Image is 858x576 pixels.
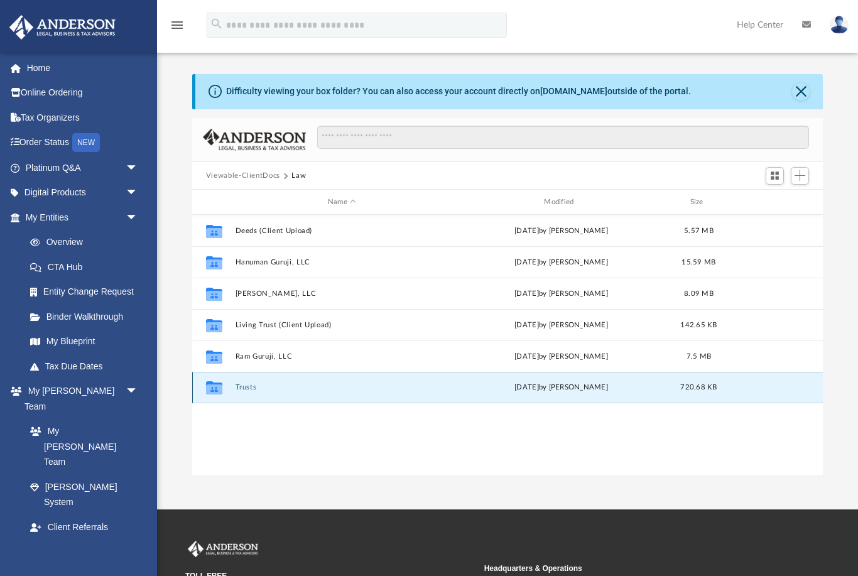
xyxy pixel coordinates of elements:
[9,180,157,205] a: Digital Productsarrow_drop_down
[170,24,185,33] a: menu
[684,290,714,297] span: 8.09 MB
[185,541,261,557] img: Anderson Advisors Platinum Portal
[680,322,717,329] span: 142.65 KB
[9,205,157,230] a: My Entitiesarrow_drop_down
[680,384,717,391] span: 720.68 KB
[454,320,668,331] div: [DATE] by [PERSON_NAME]
[687,353,712,360] span: 7.5 MB
[673,197,724,208] div: Size
[6,15,119,40] img: Anderson Advisors Platinum Portal
[9,80,157,106] a: Online Ordering
[18,474,151,514] a: [PERSON_NAME] System
[18,280,157,305] a: Entity Change Request
[18,419,144,475] a: My [PERSON_NAME] Team
[210,17,224,31] i: search
[484,563,774,574] small: Headquarters & Operations
[684,227,714,234] span: 5.57 MB
[18,304,157,329] a: Binder Walkthrough
[192,215,823,475] div: grid
[454,226,668,237] div: [DATE] by [PERSON_NAME]
[198,197,229,208] div: id
[235,290,448,298] button: [PERSON_NAME], LLC
[830,16,849,34] img: User Pic
[454,257,668,268] div: [DATE] by [PERSON_NAME]
[72,133,100,152] div: NEW
[206,170,280,182] button: Viewable-ClientDocs
[18,514,151,540] a: Client Referrals
[791,167,810,185] button: Add
[18,230,157,255] a: Overview
[126,379,151,405] span: arrow_drop_down
[9,55,157,80] a: Home
[454,382,668,393] div: by [PERSON_NAME]
[18,329,151,354] a: My Blueprint
[126,205,151,231] span: arrow_drop_down
[18,254,157,280] a: CTA Hub
[9,379,151,419] a: My [PERSON_NAME] Teamarrow_drop_down
[682,259,715,266] span: 15.59 MB
[291,170,306,182] button: Law
[454,351,668,362] div: [DATE] by [PERSON_NAME]
[235,258,448,266] button: Hanuman Guruji, LLC
[454,197,668,208] div: Modified
[454,288,668,300] div: [DATE] by [PERSON_NAME]
[9,155,157,180] a: Platinum Q&Aarrow_drop_down
[729,197,817,208] div: id
[9,130,157,156] a: Order StatusNEW
[234,197,448,208] div: Name
[317,126,810,149] input: Search files and folders
[126,180,151,206] span: arrow_drop_down
[540,86,607,96] a: [DOMAIN_NAME]
[235,352,448,361] button: Ram Guruji, LLC
[9,105,157,130] a: Tax Organizers
[235,384,448,392] button: Trusts
[514,384,539,391] span: [DATE]
[226,85,691,98] div: Difficulty viewing your box folder? You can also access your account directly on outside of the p...
[792,83,810,101] button: Close
[235,321,448,329] button: Living Trust (Client Upload)
[170,18,185,33] i: menu
[766,167,785,185] button: Switch to Grid View
[126,155,151,181] span: arrow_drop_down
[18,354,157,379] a: Tax Due Dates
[235,227,448,235] button: Deeds (Client Upload)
